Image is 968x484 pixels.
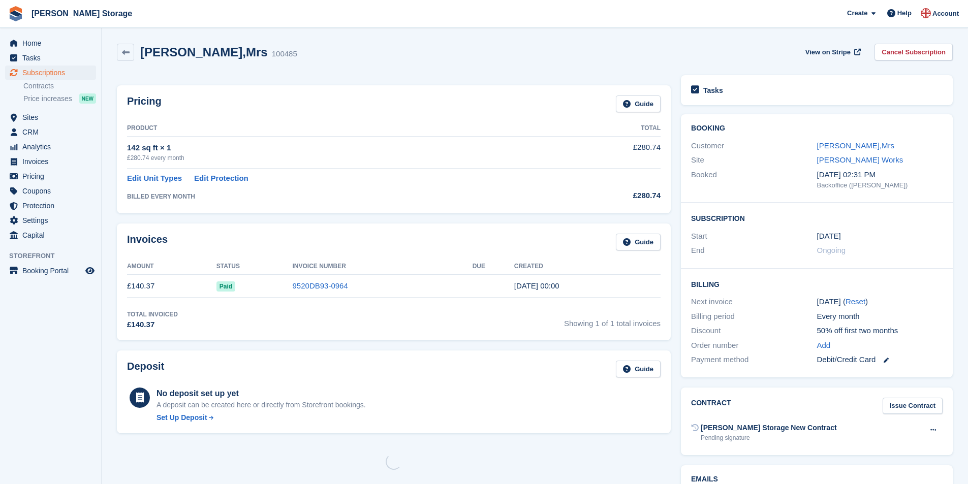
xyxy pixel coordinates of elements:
span: Price increases [23,94,72,104]
div: 100485 [272,48,297,60]
a: menu [5,228,96,242]
span: Pricing [22,169,83,183]
a: menu [5,199,96,213]
span: Paid [216,281,235,292]
div: No deposit set up yet [157,388,366,400]
span: Protection [22,199,83,213]
h2: [PERSON_NAME],Mrs [140,45,268,59]
a: Guide [616,234,661,250]
th: Due [473,259,514,275]
a: Guide [616,95,661,112]
a: menu [5,51,96,65]
span: CRM [22,125,83,139]
div: 142 sq ft × 1 [127,142,562,154]
a: Add [817,340,831,351]
a: View on Stripe [801,44,863,60]
img: John Baker [921,8,931,18]
div: £140.37 [127,319,178,331]
a: [PERSON_NAME],Mrs [817,141,895,150]
div: Payment method [691,354,817,366]
a: Cancel Subscription [875,44,953,60]
div: [DATE] 02:31 PM [817,169,943,181]
div: Every month [817,311,943,322]
div: Set Up Deposit [157,412,207,423]
a: menu [5,264,96,278]
div: Pending signature [701,433,837,442]
span: Tasks [22,51,83,65]
div: Start [691,231,817,242]
h2: Deposit [127,361,164,377]
h2: Tasks [703,86,723,95]
time: 2025-08-14 23:00:00 UTC [817,231,841,242]
div: Total Invoiced [127,310,178,319]
div: NEW [79,93,96,104]
span: Account [932,9,959,19]
th: Created [514,259,661,275]
a: Edit Unit Types [127,173,182,184]
div: Booked [691,169,817,190]
a: [PERSON_NAME] Storage [27,5,136,22]
div: Order number [691,340,817,351]
a: [PERSON_NAME] Works [817,155,903,164]
a: menu [5,169,96,183]
div: [PERSON_NAME] Storage New Contract [701,423,837,433]
h2: Billing [691,279,943,289]
div: Next invoice [691,296,817,308]
time: 2025-08-14 23:00:40 UTC [514,281,559,290]
a: Edit Protection [194,173,248,184]
span: Settings [22,213,83,228]
span: Invoices [22,154,83,169]
div: Billing period [691,311,817,322]
span: Capital [22,228,83,242]
h2: Booking [691,124,943,133]
span: Subscriptions [22,66,83,80]
img: stora-icon-8386f47178a22dfd0bd8f6a31ec36ba5ce8667c1dd55bd0f319d3a0aa187defe.svg [8,6,23,21]
p: A deposit can be created here or directly from Storefront bookings. [157,400,366,410]
div: £280.74 [562,190,661,202]
div: BILLED EVERY MONTH [127,192,562,201]
span: Sites [22,110,83,124]
a: Guide [616,361,661,377]
a: menu [5,66,96,80]
h2: Emails [691,475,943,483]
td: £280.74 [562,136,661,168]
a: Set Up Deposit [157,412,366,423]
a: Issue Contract [883,398,943,414]
a: Preview store [84,265,96,277]
div: End [691,245,817,256]
th: Total [562,120,661,137]
span: Home [22,36,83,50]
div: 50% off first two months [817,325,943,337]
a: Price increases NEW [23,93,96,104]
span: Help [897,8,912,18]
span: Showing 1 of 1 total invoices [564,310,661,331]
span: Ongoing [817,246,846,254]
span: Coupons [22,184,83,198]
span: Create [847,8,867,18]
a: Contracts [23,81,96,91]
th: Status [216,259,293,275]
div: [DATE] ( ) [817,296,943,308]
span: Storefront [9,251,101,261]
span: View on Stripe [805,47,851,57]
div: Discount [691,325,817,337]
a: menu [5,110,96,124]
a: menu [5,36,96,50]
div: Backoffice ([PERSON_NAME]) [817,180,943,190]
a: 9520DB93-0964 [293,281,348,290]
div: Customer [691,140,817,152]
a: menu [5,184,96,198]
div: Site [691,154,817,166]
a: Reset [846,297,865,306]
h2: Contract [691,398,731,414]
div: Debit/Credit Card [817,354,943,366]
span: Booking Portal [22,264,83,278]
span: Analytics [22,140,83,154]
a: menu [5,140,96,154]
h2: Pricing [127,95,162,112]
div: £280.74 every month [127,153,562,163]
th: Amount [127,259,216,275]
a: menu [5,154,96,169]
td: £140.37 [127,275,216,298]
th: Product [127,120,562,137]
